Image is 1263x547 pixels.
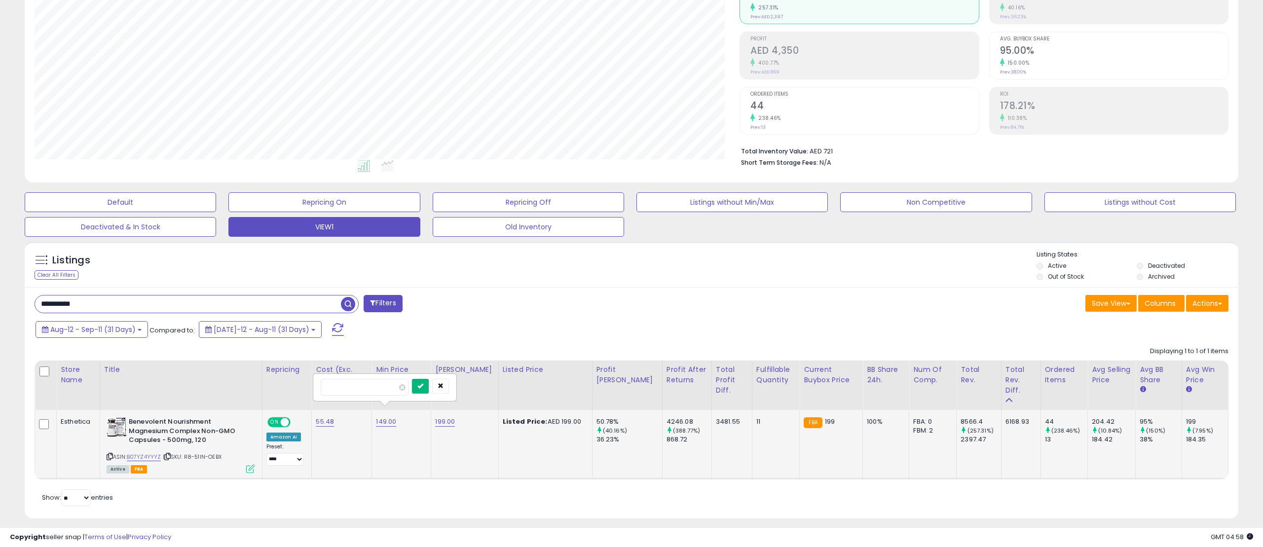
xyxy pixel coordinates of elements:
[1048,272,1084,281] label: Out of Stock
[1140,385,1146,394] small: Avg BB Share.
[228,192,420,212] button: Repricing On
[107,465,129,474] span: All listings currently available for purchase on Amazon
[741,147,808,155] b: Total Inventory Value:
[913,365,952,385] div: Num of Comp.
[1005,365,1037,396] div: Total Rev. Diff.
[1148,272,1175,281] label: Archived
[750,14,783,20] small: Prev: AED 2,397
[1000,14,1026,20] small: Prev: 36.23%
[1140,365,1178,385] div: Avg BB Share
[1211,532,1253,542] span: 2025-09-13 04:58 GMT
[503,417,548,426] b: Listed Price:
[1045,417,1087,426] div: 44
[1051,427,1080,435] small: (238.46%)
[433,192,624,212] button: Repricing Off
[433,217,624,237] button: Old Inventory
[596,365,658,385] div: Profit [PERSON_NAME]
[266,433,301,441] div: Amazon AI
[667,435,711,444] div: 868.72
[819,158,831,167] span: N/A
[741,145,1221,156] li: AED 721
[199,321,322,338] button: [DATE]-12 - Aug-11 (31 Days)
[128,532,171,542] a: Privacy Policy
[867,365,905,385] div: BB Share 24h.
[266,365,308,375] div: Repricing
[1092,417,1135,426] div: 204.42
[1005,417,1033,426] div: 6168.93
[1044,192,1236,212] button: Listings without Cost
[596,435,662,444] div: 36.23%
[750,124,766,130] small: Prev: 13
[750,100,978,113] h2: 44
[61,417,92,426] div: Esthetica
[755,59,780,67] small: 400.77%
[750,69,780,75] small: Prev: AED 869
[1138,295,1185,312] button: Columns
[667,365,707,385] div: Profit After Returns
[1150,347,1228,356] div: Displaying 1 to 1 of 1 items
[131,465,148,474] span: FBA
[1186,435,1228,444] div: 184.35
[596,417,662,426] div: 50.78%
[10,532,46,542] strong: Copyright
[129,417,249,447] b: Benevolent Nourishment Magnesium Complex Non-GMO Capsules - 500mg, 120
[364,295,402,312] button: Filters
[755,4,779,11] small: 257.31%
[1146,427,1165,435] small: (150%)
[268,418,281,427] span: ON
[961,435,1001,444] div: 2397.47
[316,417,334,427] a: 55.48
[1004,4,1025,11] small: 40.16%
[435,417,455,427] a: 199.00
[804,417,822,428] small: FBA
[376,365,427,375] div: Min Price
[1140,417,1182,426] div: 95%
[1186,295,1228,312] button: Actions
[52,254,90,267] h5: Listings
[716,417,744,426] div: 3481.55
[1145,298,1176,308] span: Columns
[1000,45,1228,58] h2: 95.00%
[1186,385,1192,394] small: Avg Win Price.
[50,325,136,334] span: Aug-12 - Sep-11 (31 Days)
[1000,69,1026,75] small: Prev: 38.00%
[503,417,585,426] div: AED 199.00
[1045,365,1083,385] div: Ordered Items
[25,192,216,212] button: Default
[149,326,195,335] span: Compared to:
[1140,435,1182,444] div: 38%
[61,365,96,385] div: Store Name
[961,417,1001,426] div: 8566.4
[1098,427,1122,435] small: (10.84%)
[42,493,113,502] span: Show: entries
[266,443,304,466] div: Preset:
[127,453,161,461] a: B07YZ4YYYZ
[104,365,258,375] div: Title
[1092,365,1131,385] div: Avg Selling Price
[913,426,949,435] div: FBM: 2
[913,417,949,426] div: FBA: 0
[1092,435,1135,444] div: 184.42
[1000,100,1228,113] h2: 178.21%
[84,532,126,542] a: Terms of Use
[107,417,126,437] img: 51geZ-K3tRL._SL40_.jpg
[35,270,78,280] div: Clear All Filters
[750,92,978,97] span: Ordered Items
[316,365,368,385] div: Cost (Exc. VAT)
[756,365,795,385] div: Fulfillable Quantity
[163,453,222,461] span: | SKU: R8-51IN-OEBX
[741,158,818,167] b: Short Term Storage Fees:
[435,365,494,375] div: [PERSON_NAME]
[1004,59,1030,67] small: 150.00%
[503,365,588,375] div: Listed Price
[1037,250,1238,259] p: Listing States:
[1148,261,1185,270] label: Deactivated
[376,417,396,427] a: 149.00
[667,417,711,426] div: 4246.08
[1000,92,1228,97] span: ROI
[1186,417,1228,426] div: 199
[1085,295,1137,312] button: Save View
[750,45,978,58] h2: AED 4,350
[961,365,997,385] div: Total Rev.
[636,192,828,212] button: Listings without Min/Max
